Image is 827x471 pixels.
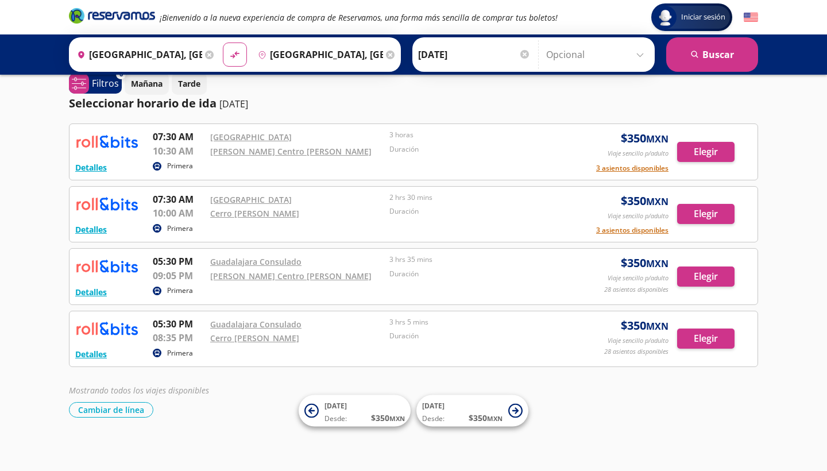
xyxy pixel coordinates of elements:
button: English [744,10,758,25]
p: 3 hrs 35 mins [389,254,563,265]
small: MXN [646,257,668,270]
p: Primera [167,161,193,171]
a: Cerro [PERSON_NAME] [210,333,299,343]
p: Viaje sencillo p/adulto [608,211,668,221]
p: 08:35 PM [153,331,204,345]
em: Mostrando todos los viajes disponibles [69,385,209,396]
button: Detalles [75,161,107,173]
a: [PERSON_NAME] Centro [PERSON_NAME] [210,146,372,157]
span: $ 350 [621,317,668,334]
a: Cerro [PERSON_NAME] [210,208,299,219]
button: Elegir [677,142,735,162]
span: Desde: [324,414,347,424]
p: 05:30 PM [153,254,204,268]
a: Guadalajara Consulado [210,319,302,330]
img: RESERVAMOS [75,317,138,340]
p: 05:30 PM [153,317,204,331]
p: Duración [389,144,563,155]
p: 28 asientos disponibles [604,285,668,295]
p: Primera [167,223,193,234]
span: Desde: [422,414,445,424]
button: [DATE]Desde:$350MXN [299,395,411,427]
i: Brand Logo [69,7,155,24]
p: 28 asientos disponibles [604,347,668,357]
p: Viaje sencillo p/adulto [608,336,668,346]
button: Elegir [677,267,735,287]
button: Detalles [75,286,107,298]
p: 10:30 AM [153,144,204,158]
a: [GEOGRAPHIC_DATA] [210,194,292,205]
p: [DATE] [219,97,248,111]
img: RESERVAMOS [75,254,138,277]
button: Detalles [75,223,107,235]
p: Tarde [178,78,200,90]
input: Opcional [546,40,649,69]
button: [DATE]Desde:$350MXN [416,395,528,427]
img: RESERVAMOS [75,130,138,153]
p: 09:05 PM [153,269,204,283]
button: 3 asientos disponibles [596,225,668,235]
p: 3 hrs 5 mins [389,317,563,327]
span: [DATE] [422,401,445,411]
button: Tarde [172,72,207,95]
button: Mañana [125,72,169,95]
input: Elegir Fecha [418,40,531,69]
p: Duración [389,269,563,279]
input: Buscar Origen [72,40,202,69]
a: Guadalajara Consulado [210,256,302,267]
p: Filtros [92,76,119,90]
p: Seleccionar horario de ida [69,95,217,112]
button: Detalles [75,348,107,360]
input: Buscar Destino [253,40,383,69]
button: 3 asientos disponibles [596,163,668,173]
small: MXN [487,414,503,423]
button: Elegir [677,204,735,224]
button: Cambiar de línea [69,402,153,418]
em: ¡Bienvenido a la nueva experiencia de compra de Reservamos, una forma más sencilla de comprar tus... [160,12,558,23]
p: Primera [167,285,193,296]
span: $ 350 [469,412,503,424]
span: $ 350 [621,254,668,272]
p: 3 horas [389,130,563,140]
p: 07:30 AM [153,192,204,206]
span: $ 350 [371,412,405,424]
small: MXN [646,320,668,333]
small: MXN [646,195,668,208]
span: [DATE] [324,401,347,411]
p: 10:00 AM [153,206,204,220]
button: 0Filtros [69,74,122,94]
span: Iniciar sesión [677,11,730,23]
p: Duración [389,206,563,217]
span: $ 350 [621,192,668,210]
img: RESERVAMOS [75,192,138,215]
span: $ 350 [621,130,668,147]
a: [PERSON_NAME] Centro [PERSON_NAME] [210,271,372,281]
a: [GEOGRAPHIC_DATA] [210,132,292,142]
p: Viaje sencillo p/adulto [608,273,668,283]
p: Viaje sencillo p/adulto [608,149,668,159]
p: 07:30 AM [153,130,204,144]
p: 2 hrs 30 mins [389,192,563,203]
button: Elegir [677,329,735,349]
p: Mañana [131,78,163,90]
p: Primera [167,348,193,358]
button: Buscar [666,37,758,72]
small: MXN [646,133,668,145]
small: MXN [389,414,405,423]
p: Duración [389,331,563,341]
a: Brand Logo [69,7,155,28]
